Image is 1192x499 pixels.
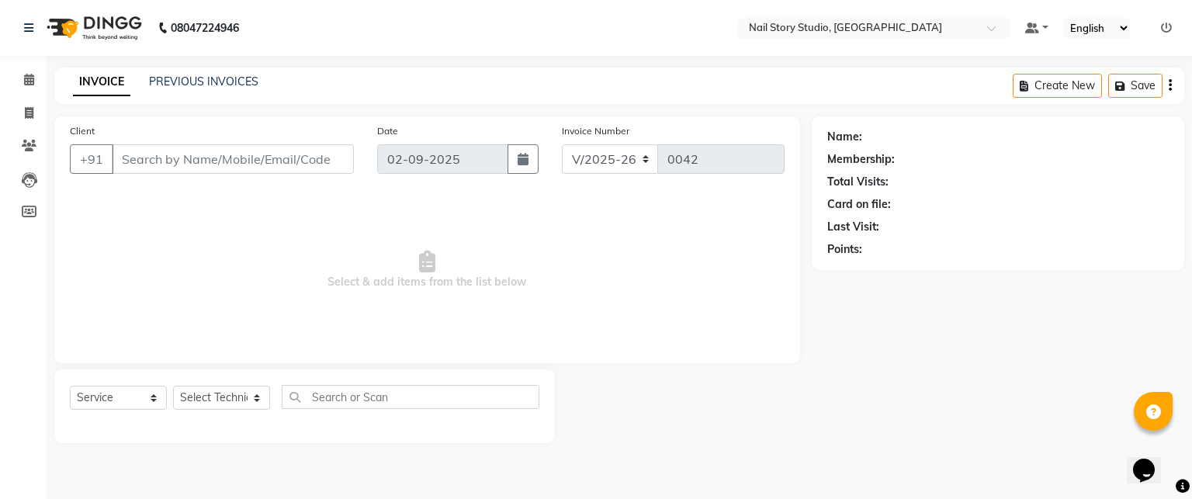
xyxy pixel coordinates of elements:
[827,151,895,168] div: Membership:
[827,129,862,145] div: Name:
[1127,437,1176,483] iframe: chat widget
[562,124,629,138] label: Invoice Number
[70,192,785,348] span: Select & add items from the list below
[171,6,239,50] b: 08047224946
[40,6,146,50] img: logo
[149,75,258,88] a: PREVIOUS INVOICES
[827,196,891,213] div: Card on file:
[827,241,862,258] div: Points:
[70,144,113,174] button: +91
[112,144,354,174] input: Search by Name/Mobile/Email/Code
[1108,74,1163,98] button: Save
[827,174,889,190] div: Total Visits:
[1013,74,1102,98] button: Create New
[70,124,95,138] label: Client
[73,68,130,96] a: INVOICE
[827,219,879,235] div: Last Visit:
[282,385,539,409] input: Search or Scan
[377,124,398,138] label: Date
